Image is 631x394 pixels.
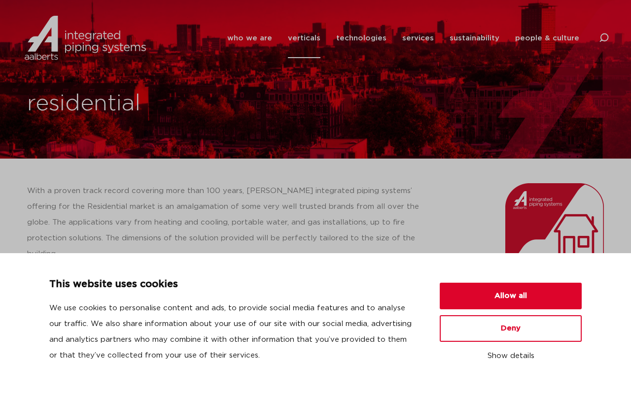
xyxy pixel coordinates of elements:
p: We use cookies to personalise content and ads, to provide social media features and to analyse ou... [49,300,416,363]
h1: residential [27,88,311,120]
button: Show details [440,348,582,364]
button: Allow all [440,283,582,309]
button: Deny [440,315,582,342]
a: verticals [288,18,320,58]
nav: Menu [227,18,579,58]
p: This website uses cookies [49,277,416,293]
a: people & culture [515,18,579,58]
a: sustainability [450,18,499,58]
a: technologies [336,18,386,58]
p: With a proven track record covering more than 100 years, [PERSON_NAME] integrated piping systems’... [27,183,428,262]
a: who we are [227,18,272,58]
a: services [402,18,434,58]
img: Aalberts_IPS_icon_residential_buildings_rgb [505,183,604,282]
